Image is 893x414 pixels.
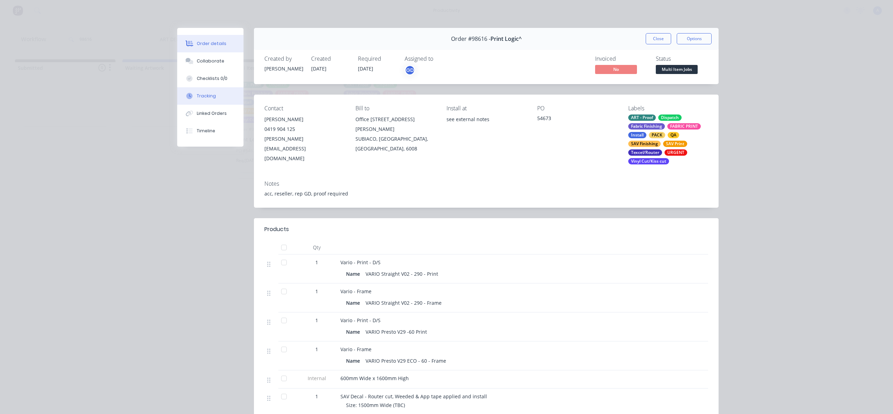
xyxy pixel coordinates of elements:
[677,33,712,44] button: Options
[311,65,327,72] span: [DATE]
[299,375,335,382] span: Internal
[197,128,215,134] div: Timeline
[264,225,289,234] div: Products
[446,114,526,137] div: see external notes
[405,56,474,62] div: Assigned to
[177,52,243,70] button: Collaborate
[656,65,698,75] button: Multi Item Jobs
[346,269,363,279] div: Name
[346,402,405,408] span: Size: 1500mm Wide (TBC)
[649,132,665,138] div: PACK
[628,158,669,164] div: Vinyl Cut/Kiss cut
[363,327,430,337] div: VARIO Presto V29 -60 Print
[177,70,243,87] button: Checklists 0/0
[264,65,303,72] div: [PERSON_NAME]
[595,65,637,74] span: No
[663,141,687,147] div: SAV Print
[668,132,679,138] div: QA
[197,58,224,64] div: Collaborate
[363,269,441,279] div: VARIO Straight V02 - 290 - Print
[177,122,243,140] button: Timeline
[315,393,318,400] span: 1
[264,114,344,163] div: [PERSON_NAME]0419 904 125[PERSON_NAME][EMAIL_ADDRESS][DOMAIN_NAME]
[346,356,363,366] div: Name
[340,288,372,295] span: Vario - Frame
[667,123,701,130] div: FABRIC PRINT
[665,149,687,156] div: URGENT
[264,134,344,163] div: [PERSON_NAME][EMAIL_ADDRESS][DOMAIN_NAME]
[197,75,227,82] div: Checklists 0/0
[537,105,617,112] div: PO
[628,114,656,121] div: ART - Proof
[311,56,350,62] div: Created
[197,40,226,47] div: Order details
[355,105,435,112] div: Bill to
[363,356,449,366] div: VARIO Presto V29 ECO - 60 - Frame
[340,393,487,400] span: SAV Decal - Router cut, Weeded & App tape applied and install
[340,259,381,266] span: Vario - Print - D/S
[646,33,671,44] button: Close
[177,87,243,105] button: Tracking
[197,110,227,117] div: Linked Orders
[358,65,373,72] span: [DATE]
[363,298,444,308] div: VARIO Straight V02 - 290 - Frame
[264,180,708,187] div: Notes
[628,132,646,138] div: Install
[628,105,708,112] div: Labels
[315,346,318,353] span: 1
[490,36,522,42] span: Print Logic^
[537,114,617,124] div: 54673
[446,105,526,112] div: Install at
[340,346,372,353] span: Vario - Frame
[595,56,647,62] div: Invoiced
[346,298,363,308] div: Name
[264,190,708,197] div: acc, reseller, rep GD, proof required
[315,317,318,324] span: 1
[355,114,435,154] div: Office [STREET_ADDRESS][PERSON_NAME]SUBIACO, [GEOGRAPHIC_DATA], [GEOGRAPHIC_DATA], 6008
[340,317,381,324] span: Vario - Print - D/S
[656,65,698,74] span: Multi Item Jobs
[628,141,661,147] div: SAV Finishing
[296,241,338,254] div: Qty
[358,56,396,62] div: Required
[315,259,318,266] span: 1
[658,114,682,121] div: Dispatch
[355,134,435,154] div: SUBIACO, [GEOGRAPHIC_DATA], [GEOGRAPHIC_DATA], 6008
[628,149,662,156] div: Texcel/Router
[405,65,415,75] button: GD
[264,105,344,112] div: Contact
[355,114,435,134] div: Office [STREET_ADDRESS][PERSON_NAME]
[628,123,665,130] div: Fabric Finishing
[340,375,409,382] span: 600mm Wide x 1600mm High
[656,56,708,62] div: Status
[264,56,303,62] div: Created by
[264,124,344,134] div: 0419 904 125
[264,114,344,124] div: [PERSON_NAME]
[177,35,243,52] button: Order details
[346,327,363,337] div: Name
[177,105,243,122] button: Linked Orders
[446,114,526,124] div: see external notes
[451,36,490,42] span: Order #98616 -
[315,288,318,295] span: 1
[197,93,216,99] div: Tracking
